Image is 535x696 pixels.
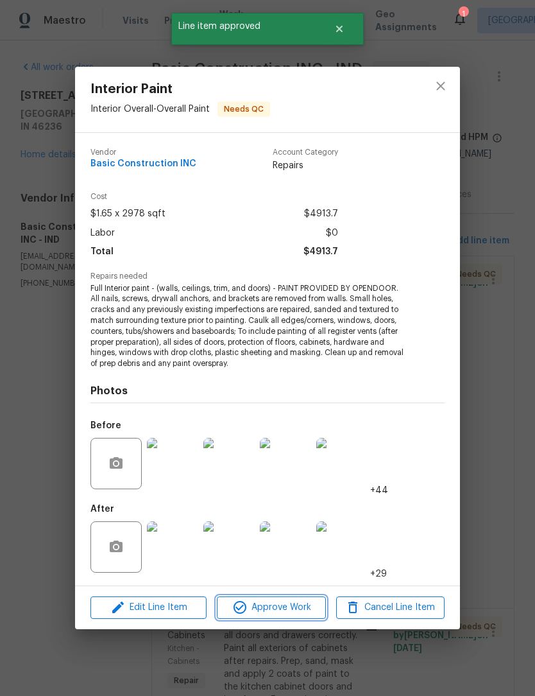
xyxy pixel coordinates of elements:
h4: Photos [90,385,445,397]
button: Edit Line Item [90,596,207,619]
span: Cost [90,193,338,201]
span: Account Category [273,148,338,157]
span: $1.65 x 2978 sqft [90,205,166,223]
div: 1 [459,8,468,21]
button: Close [318,16,361,42]
span: Labor [90,224,115,243]
span: Needs QC [219,103,269,116]
span: Vendor [90,148,196,157]
span: Interior Paint [90,82,270,96]
span: Basic Construction INC [90,159,196,169]
span: Approve Work [221,600,321,616]
span: $4913.7 [304,205,338,223]
span: Repairs needed [90,272,445,281]
button: close [425,71,456,101]
span: $4913.7 [303,243,338,261]
span: Interior Overall - Overall Paint [90,105,210,114]
span: Repairs [273,159,338,172]
h5: After [90,505,114,514]
span: Line item approved [171,13,318,40]
span: +44 [370,484,388,497]
span: $0 [326,224,338,243]
span: Total [90,243,114,261]
span: Cancel Line Item [340,600,441,616]
span: Edit Line Item [94,600,203,616]
button: Cancel Line Item [336,596,445,619]
h5: Before [90,421,121,430]
span: Full Interior paint - (walls, ceilings, trim, and doors) - PAINT PROVIDED BY OPENDOOR. All nails,... [90,283,409,369]
span: +29 [370,568,387,580]
button: Approve Work [217,596,325,619]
